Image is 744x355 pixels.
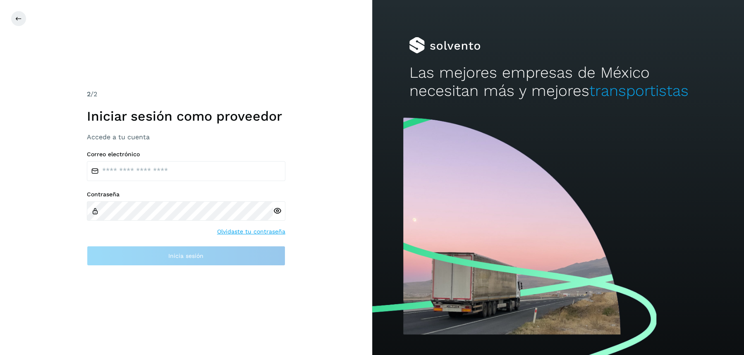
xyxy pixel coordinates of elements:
[87,89,285,99] div: /2
[87,108,285,124] h1: Iniciar sesión como proveedor
[409,64,707,100] h2: Las mejores empresas de México necesitan más y mejores
[589,82,688,100] span: transportistas
[87,90,91,98] span: 2
[87,191,285,198] label: Contraseña
[87,133,285,141] h3: Accede a tu cuenta
[87,246,285,266] button: Inicia sesión
[217,227,285,236] a: Olvidaste tu contraseña
[87,151,285,158] label: Correo electrónico
[168,253,203,259] span: Inicia sesión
